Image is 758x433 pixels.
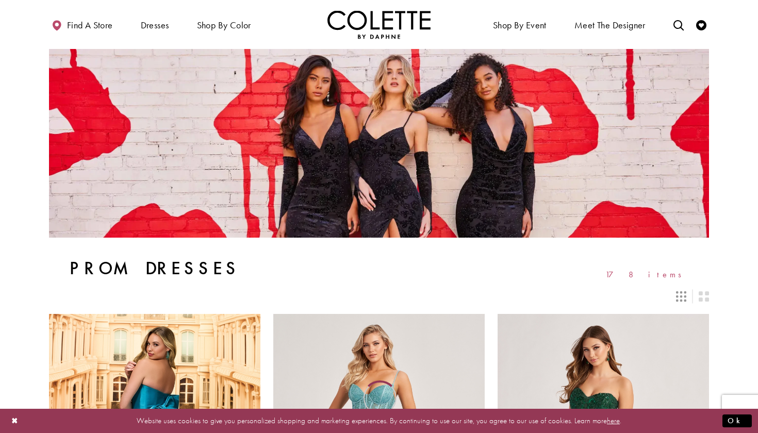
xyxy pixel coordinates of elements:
[572,10,648,39] a: Meet the designer
[493,20,547,30] span: Shop By Event
[605,270,688,279] span: 178 items
[70,258,240,279] h1: Prom Dresses
[43,285,715,308] div: Layout Controls
[6,412,24,430] button: Close Dialog
[490,10,549,39] span: Shop By Event
[138,10,172,39] span: Dresses
[194,10,254,39] span: Shop by color
[197,20,251,30] span: Shop by color
[607,415,620,426] a: here
[676,291,686,302] span: Switch layout to 3 columns
[694,10,709,39] a: Check Wishlist
[574,20,646,30] span: Meet the designer
[141,20,169,30] span: Dresses
[49,10,115,39] a: Find a store
[671,10,686,39] a: Toggle search
[327,10,431,39] img: Colette by Daphne
[699,291,709,302] span: Switch layout to 2 columns
[327,10,431,39] a: Visit Home Page
[67,20,113,30] span: Find a store
[722,414,752,427] button: Submit Dialog
[74,414,684,428] p: Website uses cookies to give you personalized shopping and marketing experiences. By continuing t...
